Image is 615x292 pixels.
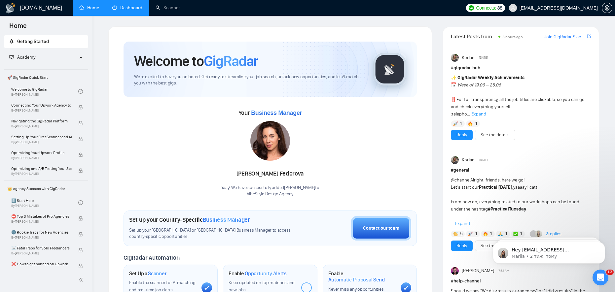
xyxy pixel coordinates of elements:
span: Setting Up Your First Scanner and Auto-Bidder [11,134,72,140]
span: Connects: [476,4,496,12]
span: 1 [475,120,477,127]
span: Opportunity Alerts [245,270,287,277]
span: Business Manager [251,110,302,116]
h1: Welcome to [134,52,258,70]
span: Connecting Your Upwork Agency to GigRadar [11,102,72,109]
div: Yaay! We have successfully added [PERSON_NAME] to [221,185,319,197]
iframe: Intercom live chat [593,270,608,285]
span: lock [78,248,83,252]
span: 🌚 Rookie Traps for New Agencies [11,229,72,236]
img: gigradar-logo.png [373,53,406,86]
span: lock [78,168,83,173]
button: setting [602,3,612,13]
span: Academy [9,54,35,60]
a: Join GigRadar Slack Community [544,33,586,41]
a: dashboardDashboard [112,5,142,11]
a: export [587,33,591,40]
span: Never miss any opportunities. [328,286,384,292]
span: ⛔ Top 3 Mistakes of Pro Agencies [11,213,72,220]
span: 🚀 GigRadar Quick Start [5,71,88,84]
span: 88 [497,4,502,12]
img: Rodrigo Nask [451,267,459,275]
h1: Set Up a [129,270,166,277]
span: For full transparency, all the job titles are clickable, so you can go and check everything yours... [451,75,585,117]
a: See the details [481,242,510,249]
span: check-circle [78,200,83,205]
span: By [PERSON_NAME] [11,124,72,128]
a: searchScanner [156,5,180,11]
a: Welcome to GigRadarBy[PERSON_NAME] [11,84,78,99]
span: Set up your [GEOGRAPHIC_DATA] or [GEOGRAPHIC_DATA] Business Manager to access country-specific op... [129,227,298,240]
strong: GigRadar Weekly Achievements [457,75,525,81]
span: 📅 [451,82,456,88]
h1: Set up your Country-Specific [129,216,250,223]
span: 1 [475,231,477,237]
span: export [587,34,591,39]
span: setting [602,5,612,11]
a: homeHome [79,5,99,11]
div: [PERSON_NAME] Fedorova [221,168,319,179]
span: @channel [451,177,470,183]
span: Korlan [462,156,475,164]
span: lock [78,264,83,268]
span: [PERSON_NAME] [462,267,494,275]
span: Expand [471,111,486,117]
span: Korlan [462,54,475,61]
span: lock [78,137,83,141]
span: We're excited to have you on board. Get ready to streamline your job search, unlock new opportuni... [134,74,363,86]
span: 5 [460,231,463,237]
span: GigRadar [204,52,258,70]
span: By [PERSON_NAME] [11,236,72,240]
p: VibeStyle Design Agency . [221,191,319,197]
button: Reply [451,241,473,251]
button: Contact our team [351,216,411,241]
span: double-left [79,276,85,283]
img: 1706120969076-multi-246.jpg [250,121,290,161]
a: See the details [481,131,510,139]
span: 12 [606,270,614,275]
span: Alright, friends, here we go! Let’s start our yaaaay! :catt: From now on, everything related to o... [451,177,579,226]
span: lock [78,232,83,237]
span: lock [78,105,83,110]
span: Business Manager [203,216,250,223]
h1: Enable [229,270,287,277]
img: 🚀 [468,232,473,236]
span: By [PERSON_NAME] [11,267,72,271]
img: Korlan [451,54,459,62]
span: lock [78,152,83,157]
span: By [PERSON_NAME] [11,140,72,144]
span: Scanner [148,270,166,277]
span: Latest Posts from the GigRadar Community [451,32,496,41]
span: Home [4,21,32,35]
span: user [511,6,515,10]
span: lock [78,121,83,125]
div: Contact our team [363,225,399,232]
span: 1 [460,120,462,127]
strong: Practical [DATE], [479,184,513,190]
span: Getting Started [17,39,49,44]
strong: #PracticalTuesday [488,206,526,212]
a: 1️⃣ Start HereBy[PERSON_NAME] [11,195,78,210]
span: check-circle [78,89,83,94]
span: By [PERSON_NAME] [11,251,72,255]
em: Week of 19.06 – 25.06 [457,82,501,88]
span: By [PERSON_NAME] [11,220,72,224]
span: Academy [17,54,35,60]
iframe: Intercom notifications повідомлення [483,228,615,274]
span: Automatic Proposal Send [328,276,385,283]
span: ✨ [451,75,456,81]
span: lock [78,216,83,221]
span: By [PERSON_NAME] [11,172,72,176]
span: [DATE] [479,55,488,61]
h1: # help-channel [451,277,591,285]
span: 3 hours ago [502,35,523,39]
span: rocket [9,39,14,44]
span: Optimizing Your Upwork Profile [11,149,72,156]
button: Reply [451,130,473,140]
h1: # gigradar-hub [451,64,591,72]
span: By [PERSON_NAME] [11,109,72,113]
